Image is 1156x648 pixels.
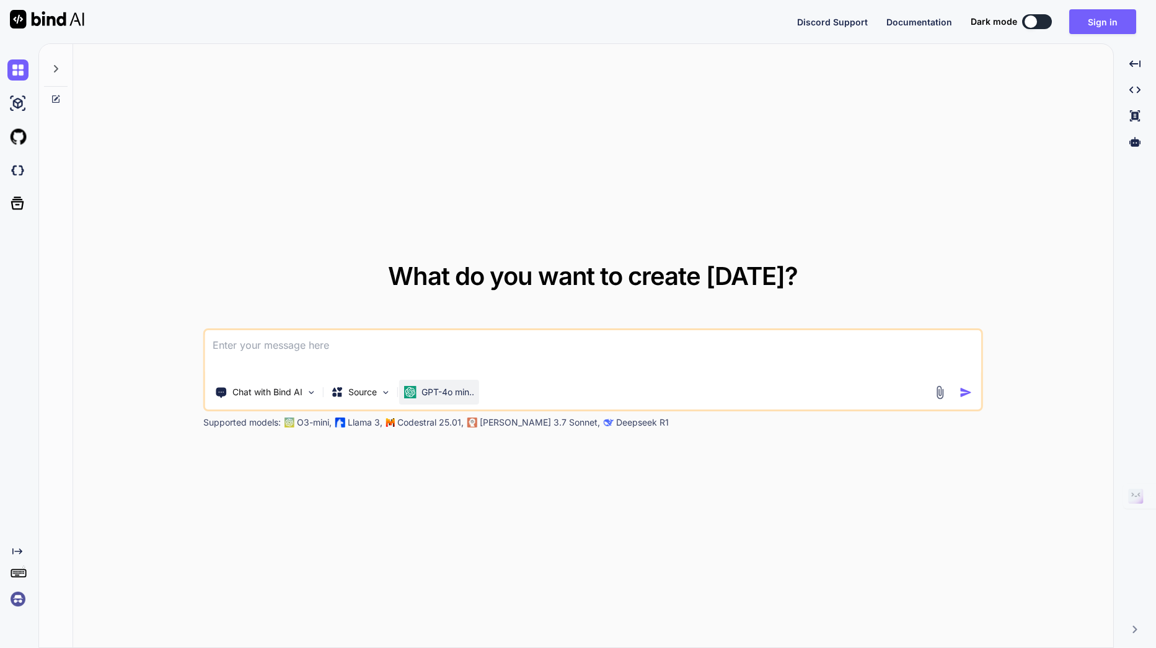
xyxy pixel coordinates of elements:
[297,416,332,429] p: O3-mini,
[616,416,669,429] p: Deepseek R1
[232,386,302,398] p: Chat with Bind AI
[7,589,29,610] img: signin
[386,418,395,427] img: Mistral-AI
[797,17,868,27] span: Discord Support
[348,416,382,429] p: Llama 3,
[381,387,391,398] img: Pick Models
[397,416,464,429] p: Codestral 25.01,
[10,10,84,28] img: Bind AI
[604,418,614,427] img: claude
[7,59,29,81] img: chat
[388,261,798,291] span: What do you want to create [DATE]?
[335,418,345,427] img: Llama2
[7,160,29,181] img: darkCloudIdeIcon
[285,418,294,427] img: GPT-4
[348,386,377,398] p: Source
[404,386,417,398] img: GPT-4o mini
[797,15,868,28] button: Discord Support
[886,17,952,27] span: Documentation
[467,418,477,427] img: claude
[7,126,29,147] img: githubLight
[933,385,947,400] img: attachment
[306,387,317,398] img: Pick Tools
[1069,9,1136,34] button: Sign in
[421,386,474,398] p: GPT-4o min..
[971,15,1017,28] span: Dark mode
[7,93,29,114] img: ai-studio
[886,15,952,28] button: Documentation
[203,416,281,429] p: Supported models:
[480,416,600,429] p: [PERSON_NAME] 3.7 Sonnet,
[960,386,973,399] img: icon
